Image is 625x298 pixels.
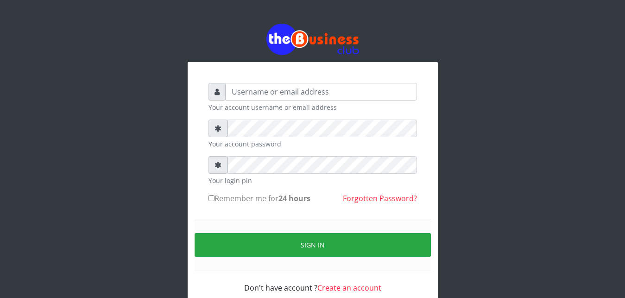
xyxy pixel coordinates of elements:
[208,271,417,293] div: Don't have account ?
[317,283,381,293] a: Create an account
[278,193,310,203] b: 24 hours
[343,193,417,203] a: Forgotten Password?
[208,193,310,204] label: Remember me for
[208,195,215,201] input: Remember me for24 hours
[226,83,417,101] input: Username or email address
[208,176,417,185] small: Your login pin
[208,139,417,149] small: Your account password
[195,233,431,257] button: Sign in
[208,102,417,112] small: Your account username or email address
